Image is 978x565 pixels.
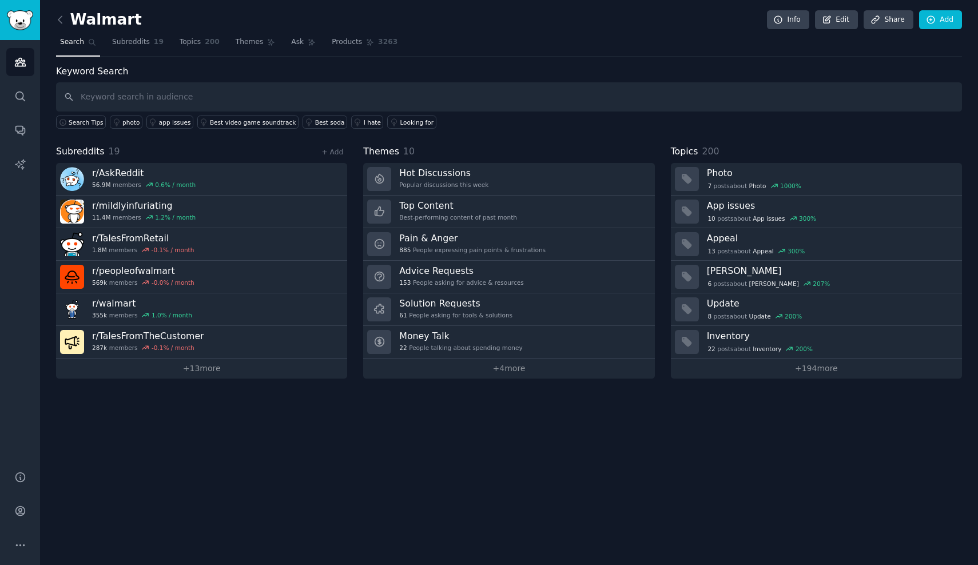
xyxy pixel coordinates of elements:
[815,10,858,30] a: Edit
[364,118,381,126] div: I hate
[56,293,347,326] a: r/walmart355kmembers1.0% / month
[399,213,517,221] div: Best-performing content of past month
[919,10,962,30] a: Add
[864,10,913,30] a: Share
[799,214,816,222] div: 300 %
[92,344,204,352] div: members
[60,37,84,47] span: Search
[56,196,347,228] a: r/mildlyinfuriating11.4Mmembers1.2% / month
[399,278,523,287] div: People asking for advice & resources
[363,228,654,261] a: Pain & Anger885People expressing pain points & frustrations
[363,326,654,359] a: Money Talk22People talking about spending money
[671,359,962,379] a: +194more
[60,200,84,224] img: mildlyinfuriating
[56,116,106,129] button: Search Tips
[707,247,715,255] span: 13
[671,293,962,326] a: Update8postsaboutUpdate200%
[56,145,105,159] span: Subreddits
[7,10,33,30] img: GummySearch logo
[785,312,802,320] div: 200 %
[210,118,296,126] div: Best video game soundtrack
[780,182,801,190] div: 1000 %
[753,214,785,222] span: App issues
[92,232,194,244] h3: r/ TalesFromRetail
[749,312,771,320] span: Update
[92,200,196,212] h3: r/ mildlyinfuriating
[749,182,766,190] span: Photo
[363,163,654,196] a: Hot DiscussionsPopular discussions this week
[707,213,817,224] div: post s about
[122,118,140,126] div: photo
[287,33,320,57] a: Ask
[399,344,522,352] div: People talking about spending money
[707,280,711,288] span: 6
[60,265,84,289] img: peopleofwalmart
[92,297,192,309] h3: r/ walmart
[671,196,962,228] a: App issues10postsaboutApp issues300%
[92,246,107,254] span: 1.8M
[399,344,407,352] span: 22
[707,232,954,244] h3: Appeal
[399,232,546,244] h3: Pain & Anger
[707,297,954,309] h3: Update
[707,345,715,353] span: 22
[92,278,107,287] span: 569k
[109,146,120,157] span: 19
[707,278,831,289] div: post s about
[321,148,343,156] a: + Add
[108,33,168,57] a: Subreddits19
[328,33,401,57] a: Products3263
[60,297,84,321] img: walmart
[152,311,192,319] div: 1.0 % / month
[56,261,347,293] a: r/peopleofwalmart569kmembers-0.0% / month
[702,146,719,157] span: 200
[92,181,196,189] div: members
[92,181,110,189] span: 56.9M
[363,196,654,228] a: Top ContentBest-performing content of past month
[399,167,488,179] h3: Hot Discussions
[92,167,196,179] h3: r/ AskReddit
[707,182,711,190] span: 7
[92,344,107,352] span: 287k
[155,213,196,221] div: 1.2 % / month
[92,246,194,254] div: members
[152,246,194,254] div: -0.1 % / month
[387,116,436,129] a: Looking for
[60,232,84,256] img: TalesFromRetail
[92,265,194,277] h3: r/ peopleofwalmart
[671,163,962,196] a: Photo7postsaboutPhoto1000%
[707,246,806,256] div: post s about
[60,167,84,191] img: AskReddit
[56,33,100,57] a: Search
[707,344,814,354] div: post s about
[399,311,512,319] div: People asking for tools & solutions
[92,213,196,221] div: members
[707,265,954,277] h3: [PERSON_NAME]
[753,247,773,255] span: Appeal
[399,278,411,287] span: 153
[152,344,194,352] div: -0.1 % / month
[399,265,523,277] h3: Advice Requests
[399,246,411,254] span: 885
[363,145,399,159] span: Themes
[56,359,347,379] a: +13more
[60,330,84,354] img: TalesFromTheCustomer
[56,66,128,77] label: Keyword Search
[363,359,654,379] a: +4more
[92,311,107,319] span: 355k
[112,37,150,47] span: Subreddits
[180,37,201,47] span: Topics
[403,146,415,157] span: 10
[707,312,711,320] span: 8
[707,214,715,222] span: 10
[671,145,698,159] span: Topics
[788,247,805,255] div: 300 %
[813,280,830,288] div: 207 %
[56,326,347,359] a: r/TalesFromTheCustomer287kmembers-0.1% / month
[399,200,517,212] h3: Top Content
[56,163,347,196] a: r/AskReddit56.9Mmembers0.6% / month
[378,37,397,47] span: 3263
[205,37,220,47] span: 200
[110,116,142,129] a: photo
[753,345,781,353] span: Inventory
